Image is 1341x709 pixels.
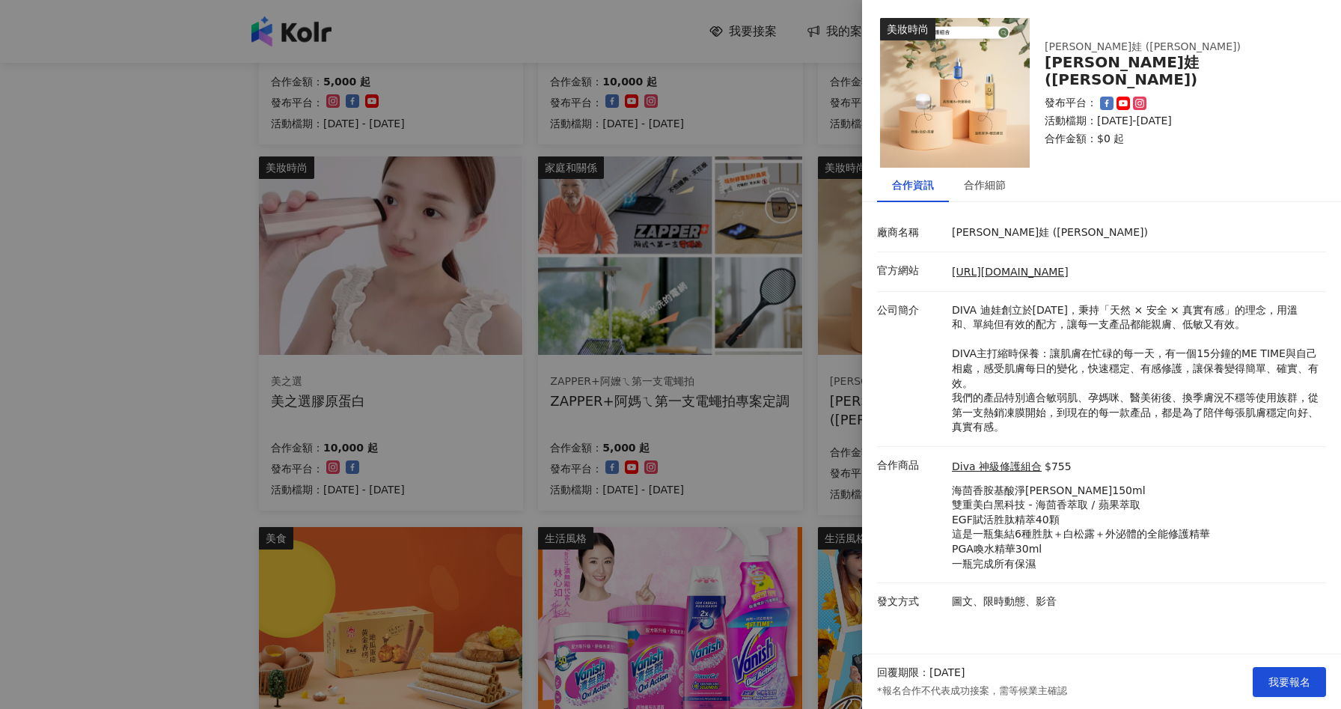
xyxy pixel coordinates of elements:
[1268,676,1310,688] span: 我要報名
[877,594,944,609] p: 發文方式
[877,666,965,681] p: 回覆期限：[DATE]
[1045,114,1308,129] p: 活動檔期：[DATE]-[DATE]
[877,303,944,318] p: 公司簡介
[952,266,1069,278] a: [URL][DOMAIN_NAME]
[1045,40,1284,55] div: [PERSON_NAME]娃 ([PERSON_NAME])
[964,177,1006,193] div: 合作細節
[877,458,944,473] p: 合作商品
[892,177,934,193] div: 合作資訊
[952,484,1210,572] p: 海茴香胺基酸淨[PERSON_NAME]150ml 雙重美白黑科技 - 海茴香萃取 / 蘋果萃取 EGF賦活胜肽精萃40顆 這是一瓶集結6種胜肽＋白松露＋外泌體的全能修護精華 PGA喚水精華30...
[952,303,1319,435] p: DIVA 迪娃創立於[DATE]，秉持「天然 × 安全 × 真實有感」的理念，用溫和、單純但有效的配方，讓每一支產品都能親膚、低敏又有效。 DIVA主打縮時保養：讓肌膚在忙碌的每一天，有一個15...
[880,18,935,40] div: 美妝時尚
[952,460,1042,475] a: Diva 神級修護組合
[877,264,944,279] p: 官方網站
[877,684,1067,698] p: *報名合作不代表成功接案，需等候業主確認
[1045,132,1308,147] p: 合作金額： $0 起
[880,18,1030,168] img: Diva 神級修護組合
[952,594,1319,609] p: 圖文、限時動態、影音
[1045,460,1072,475] p: $755
[1045,96,1097,111] p: 發布平台：
[877,225,944,240] p: 廠商名稱
[1253,667,1326,697] button: 我要報名
[952,225,1319,240] p: [PERSON_NAME]娃 ([PERSON_NAME])
[1045,54,1308,88] div: [PERSON_NAME]娃 ([PERSON_NAME])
